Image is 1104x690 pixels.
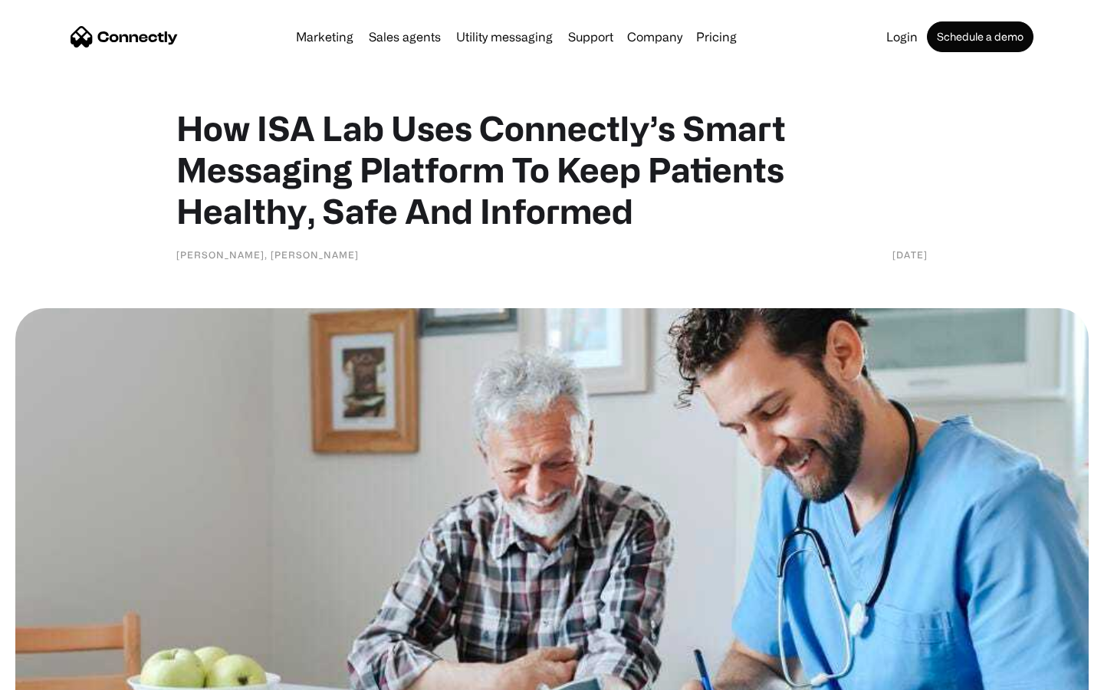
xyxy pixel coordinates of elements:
[176,247,359,262] div: [PERSON_NAME], [PERSON_NAME]
[290,31,360,43] a: Marketing
[31,663,92,685] ul: Language list
[880,31,924,43] a: Login
[176,107,928,232] h1: How ISA Lab Uses Connectly’s Smart Messaging Platform To Keep Patients Healthy, Safe And Informed
[562,31,619,43] a: Support
[927,21,1033,52] a: Schedule a demo
[627,26,682,48] div: Company
[690,31,743,43] a: Pricing
[892,247,928,262] div: [DATE]
[71,25,178,48] a: home
[450,31,559,43] a: Utility messaging
[363,31,447,43] a: Sales agents
[15,663,92,685] aside: Language selected: English
[623,26,687,48] div: Company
